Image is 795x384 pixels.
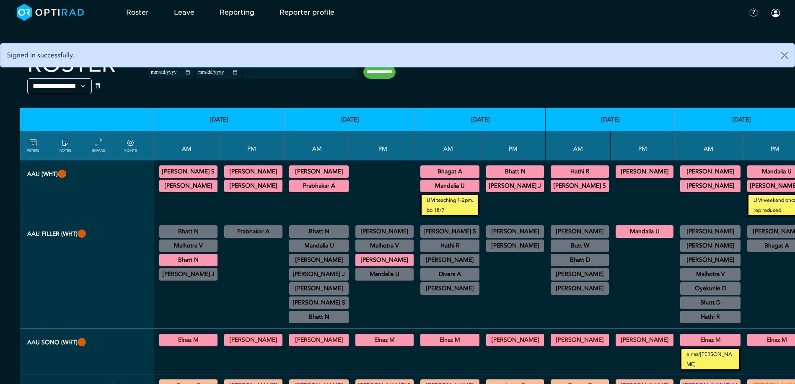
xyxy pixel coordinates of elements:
[422,241,478,251] summary: Hathi R
[680,225,741,238] div: No specified Site 08:00 - 09:00
[552,269,608,279] summary: [PERSON_NAME]
[290,255,347,265] summary: [PERSON_NAME]
[420,180,479,192] div: CT Trauma & Urgent/MRI Trauma & Urgent 08:30 - 13:00
[355,240,414,252] div: CT Trauma & Urgent/MRI Trauma & Urgent 13:30 - 18:30
[680,334,741,346] div: General US 08:30 - 13:00
[680,268,741,281] div: General CT/General MRI/General XR 08:30 - 10:00
[481,131,546,160] th: PM
[284,131,350,160] th: AM
[486,240,544,252] div: General CT/General MRI/General XR 13:30 - 18:30
[159,254,218,266] div: CT Trauma & Urgent/MRI Trauma & Urgent 11:00 - 13:30
[289,165,349,178] div: CT Trauma & Urgent/MRI Trauma & Urgent 08:30 - 12:30
[420,240,479,252] div: US General Paediatric 09:30 - 13:00
[546,108,675,131] th: [DATE]
[546,131,611,160] th: AM
[289,311,349,323] div: CT Interventional MSK 11:00 - 12:00
[552,335,608,345] summary: [PERSON_NAME]
[289,296,349,309] div: General CT/General MRI/General XR 10:00 - 12:00
[225,335,281,345] summary: [PERSON_NAME]
[681,335,739,345] summary: Elnaz M
[161,335,216,345] summary: Elnaz M
[422,195,478,215] small: UM teaching 1-2pm. bb 18/7
[487,167,543,177] summary: Bhatt N
[161,167,216,177] summary: [PERSON_NAME] S
[552,241,608,251] summary: Butt W
[680,296,741,309] div: US Diagnostic MSK/US Interventional MSK 09:00 - 12:30
[486,165,544,178] div: CT Trauma & Urgent/MRI Trauma & Urgent 13:30 - 18:30
[17,4,84,21] img: brand-opti-rad-logos-blue-and-white-d2f68631ba2948856bd03f2d395fb146ddc8fb01b4b6e9315ea85fa773367...
[290,167,347,177] summary: [PERSON_NAME]
[551,334,609,346] div: General US 08:30 - 13:00
[289,180,349,192] div: CT Trauma & Urgent/MRI Trauma & Urgent 08:30 - 13:30
[616,334,673,346] div: General US 13:30 - 18:30
[420,268,479,281] div: FLU General Adult 11:00 - 14:30
[225,181,281,191] summary: [PERSON_NAME]
[219,131,284,160] th: PM
[551,240,609,252] div: General CT/General MRI/General XR 08:00 - 13:00
[675,131,742,160] th: AM
[224,225,282,238] div: CT Cardiac 13:30 - 17:00
[225,227,281,237] summary: Prabhakar A
[355,268,414,281] div: Offsite REALM meeting 14:00 - 15:00
[486,180,544,192] div: CT Trauma & Urgent/MRI Trauma & Urgent 13:30 - 18:30
[551,225,609,238] div: CD role 07:00 - 13:00
[487,181,543,191] summary: [PERSON_NAME] J
[355,254,414,266] div: CT Trauma & Urgent/MRI Trauma & Urgent 13:30 - 18:30
[617,335,672,345] summary: [PERSON_NAME]
[224,334,282,346] div: General US 13:30 - 18:30
[161,227,216,237] summary: Bhatt N
[680,282,741,295] div: BR Symptomatic Clinic 08:30 - 13:30
[357,255,412,265] summary: [PERSON_NAME]
[680,240,741,252] div: No specified Site 08:00 - 12:30
[357,241,412,251] summary: Malhotra V
[154,108,284,131] th: [DATE]
[422,227,478,237] summary: [PERSON_NAME] S
[244,67,286,75] input: null
[290,181,347,191] summary: Prabhakar A
[422,335,478,345] summary: Elnaz M
[774,44,795,67] button: Close
[284,108,415,131] th: [DATE]
[681,283,739,294] summary: Oyekunle D
[420,334,479,346] div: General US 08:30 - 13:00
[357,335,412,345] summary: Elnaz M
[551,254,609,266] div: CT Trauma & Urgent/MRI Trauma & Urgent 08:30 - 13:30
[616,225,673,238] div: CT Trauma & Urgent/MRI Trauma & Urgent 13:30 - 18:30
[422,255,478,265] summary: [PERSON_NAME]
[487,227,543,237] summary: [PERSON_NAME]
[60,138,71,153] a: show/hide notes
[355,225,414,238] div: CD role 13:30 - 15:30
[552,283,608,294] summary: [PERSON_NAME]
[422,283,478,294] summary: [PERSON_NAME]
[681,298,739,308] summary: Bhatt D
[552,255,608,265] summary: Bhatt D
[420,225,479,238] div: Breast 08:00 - 11:00
[681,255,739,265] summary: [PERSON_NAME]
[680,165,741,178] div: CT Trauma & Urgent/MRI Trauma & Urgent 08:30 - 13:30
[289,240,349,252] div: US Diagnostic MSK/US Interventional MSK/US General Adult 09:00 - 12:00
[681,181,739,191] summary: [PERSON_NAME]
[27,138,39,153] a: FILTERS
[290,283,347,294] summary: [PERSON_NAME]
[355,334,414,346] div: General US 13:30 - 18:30
[611,131,675,160] th: PM
[290,269,347,279] summary: [PERSON_NAME] J
[124,138,137,153] a: collapse/expand expected points
[159,225,218,238] div: General CT/General MRI/General XR 08:30 - 11:00
[159,165,218,178] div: CT Trauma & Urgent/MRI Trauma & Urgent 08:30 - 13:30
[159,334,218,346] div: General US 08:30 - 13:00
[617,227,672,237] summary: Mandalia U
[92,138,106,153] a: collapse/expand entries
[422,269,478,279] summary: Divers A
[551,282,609,295] div: General US 09:00 - 12:00
[551,268,609,281] div: Off Site 08:30 - 13:30
[290,312,347,322] summary: Bhatt N
[224,165,282,178] div: CT Trauma & Urgent/MRI Trauma & Urgent 13:30 - 18:30
[681,269,739,279] summary: Malhotra V
[617,167,672,177] summary: [PERSON_NAME]
[487,335,543,345] summary: [PERSON_NAME]
[290,227,347,237] summary: Bhatt N
[552,181,608,191] summary: [PERSON_NAME] S
[551,165,609,178] div: CT Trauma & Urgent/MRI Trauma & Urgent 08:30 - 13:30
[616,165,673,178] div: CT Trauma & Urgent/MRI Trauma & Urgent 13:30 - 18:30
